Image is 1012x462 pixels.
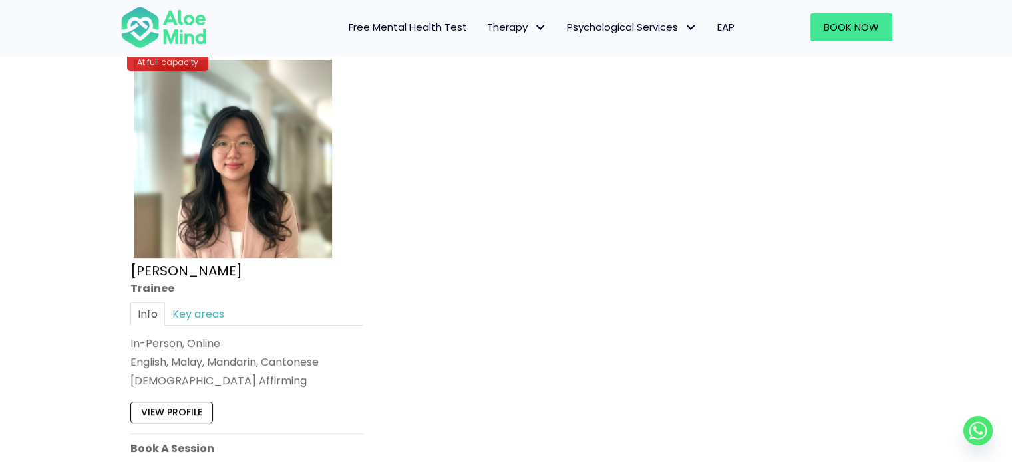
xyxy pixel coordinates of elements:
[224,13,745,41] nav: Menu
[130,354,363,370] p: English, Malay, Mandarin, Cantonese
[557,13,707,41] a: Psychological ServicesPsychological Services: submenu
[824,20,879,34] span: Book Now
[349,20,467,34] span: Free Mental Health Test
[165,302,232,326] a: Key areas
[130,441,363,456] p: Book A Session
[810,13,892,41] a: Book Now
[120,5,207,49] img: Aloe mind Logo
[130,402,213,423] a: View profile
[963,416,993,445] a: Whatsapp
[130,336,363,351] div: In-Person, Online
[339,13,477,41] a: Free Mental Health Test
[531,18,550,37] span: Therapy: submenu
[681,18,701,37] span: Psychological Services: submenu
[477,13,557,41] a: TherapyTherapy: submenu
[127,53,208,71] div: At full capacity
[130,281,363,296] div: Trainee
[130,302,165,326] a: Info
[134,60,332,258] img: Zi Xuan Trainee Aloe Mind
[567,20,697,34] span: Psychological Services
[487,20,547,34] span: Therapy
[130,374,363,389] div: [DEMOGRAPHIC_DATA] Affirming
[130,261,242,280] a: [PERSON_NAME]
[707,13,745,41] a: EAP
[717,20,735,34] span: EAP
